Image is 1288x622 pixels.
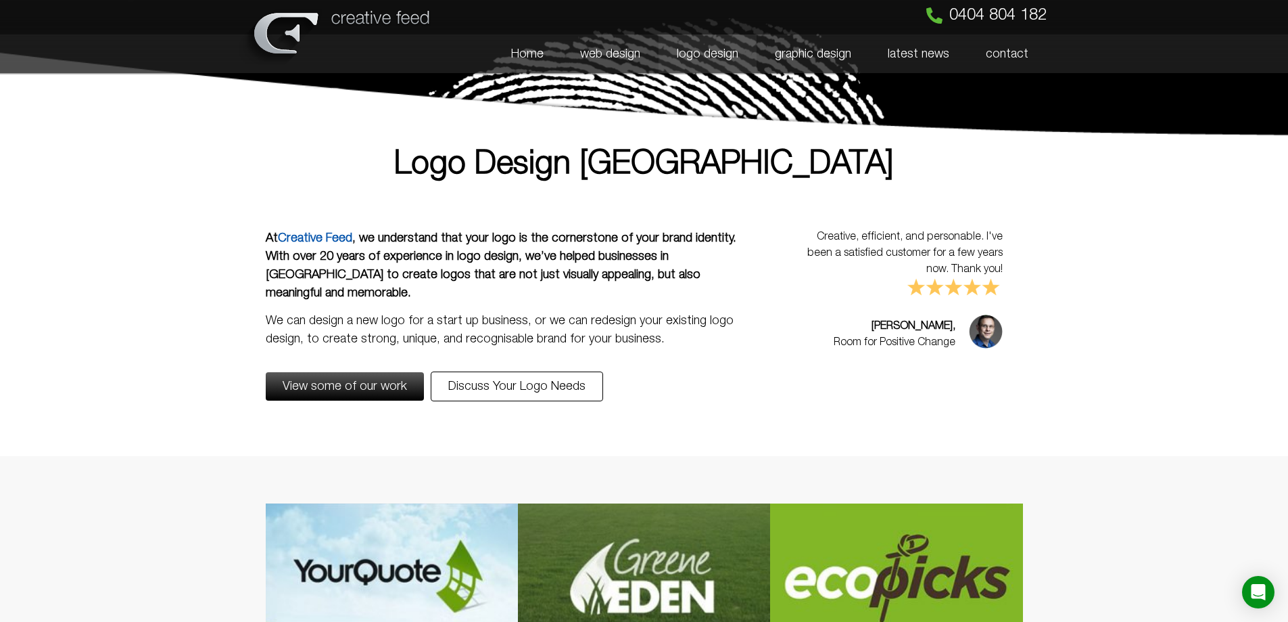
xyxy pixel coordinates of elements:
h1: Logo Design [GEOGRAPHIC_DATA] [266,149,1023,181]
a: Discuss Your Logo Needs [431,372,603,401]
div: Open Intercom Messenger [1242,576,1274,608]
span: 0404 804 182 [949,7,1047,24]
a: Home [493,35,562,74]
div: Slides [785,215,1016,416]
a: contact [968,35,1047,74]
div: Creative, efficient, and personable. I've been a satisfied customer for a few years now. Thank you! [798,229,1003,298]
span: Room for Positive Change [834,334,955,351]
p: We can design a new logo for a start up business, or we can redesign your existing logo design, t... [266,312,739,349]
a: web design [562,35,659,74]
a: 0404 804 182 [926,7,1047,24]
span: Discuss Your Logo Needs [448,380,586,393]
strong: At , we understand that your logo is the cornerstone of your brand identity. With over 20 years o... [266,233,736,298]
nav: Menu [441,35,1047,74]
a: logo design [659,35,757,74]
span: [PERSON_NAME], [834,318,955,334]
a: View some of our work [266,372,424,401]
div: 1 / 4 [785,215,1016,416]
img: Len King, [969,315,1003,349]
a: latest news [869,35,968,74]
a: graphic design [757,35,869,74]
a: Creative Feed [278,233,352,244]
span: View some of our work [283,380,407,393]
